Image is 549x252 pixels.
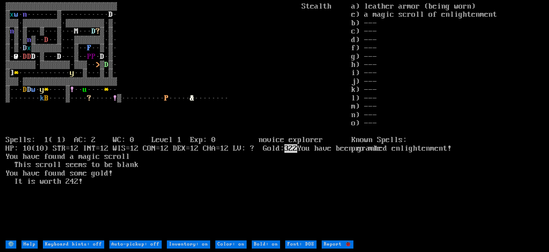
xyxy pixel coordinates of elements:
[109,10,113,19] font: D
[91,27,96,36] font: D
[27,44,31,52] font: x
[27,52,31,61] font: D
[252,240,280,249] input: Bold: on
[87,52,91,61] font: P
[31,52,36,61] font: D
[215,240,247,249] input: Color: on
[43,240,104,249] input: Keyboard hints: off
[40,85,44,94] font: y
[6,3,351,240] larn: ▒▒▒▒▒▒▒▒▒▒▒▒▒▒▒▒▒▒▒▒▒▒▒▒▒▒ Stealth ▒ · ·······▒··········· · ▒▒▒·▒▒▒▒▒▒▒▒▒·▒▒▒▒▒▒▒▒▒·▒· ▒ ▒·▒···▒...
[10,69,14,77] font: ]
[100,52,104,61] font: D
[285,240,317,249] input: Font: DOS
[44,94,48,103] font: B
[83,85,87,94] font: u
[113,94,117,103] font: !
[167,240,210,249] input: Inventory: on
[14,10,18,19] font: w
[57,52,61,61] font: D
[23,10,27,19] font: n
[74,27,78,36] font: M
[284,144,297,153] mark: 322
[87,94,91,103] font: ?
[21,240,38,249] input: Help
[40,94,44,103] font: k
[31,85,36,94] font: w
[164,94,169,103] font: P
[10,10,14,19] font: x
[23,52,27,61] font: D
[104,61,109,69] font: D
[70,85,74,94] font: !
[96,61,100,69] font: >
[70,69,74,77] font: y
[91,52,96,61] font: P
[27,85,31,94] font: D
[96,27,100,36] font: ?
[322,240,353,249] input: Report 🐞
[87,44,91,52] font: F
[109,240,162,249] input: Auto-pickup: off
[190,94,194,103] font: &
[6,240,16,249] input: ⚙️
[351,3,543,240] stats: a) leather armor (being worn) e) a magic scroll of enlightenment b) --- c) --- d) --- f) --- g) -...
[27,36,31,44] font: n
[23,44,27,52] font: D
[23,85,27,94] font: D
[10,27,14,36] font: n
[14,52,18,61] font: @
[44,36,48,44] font: D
